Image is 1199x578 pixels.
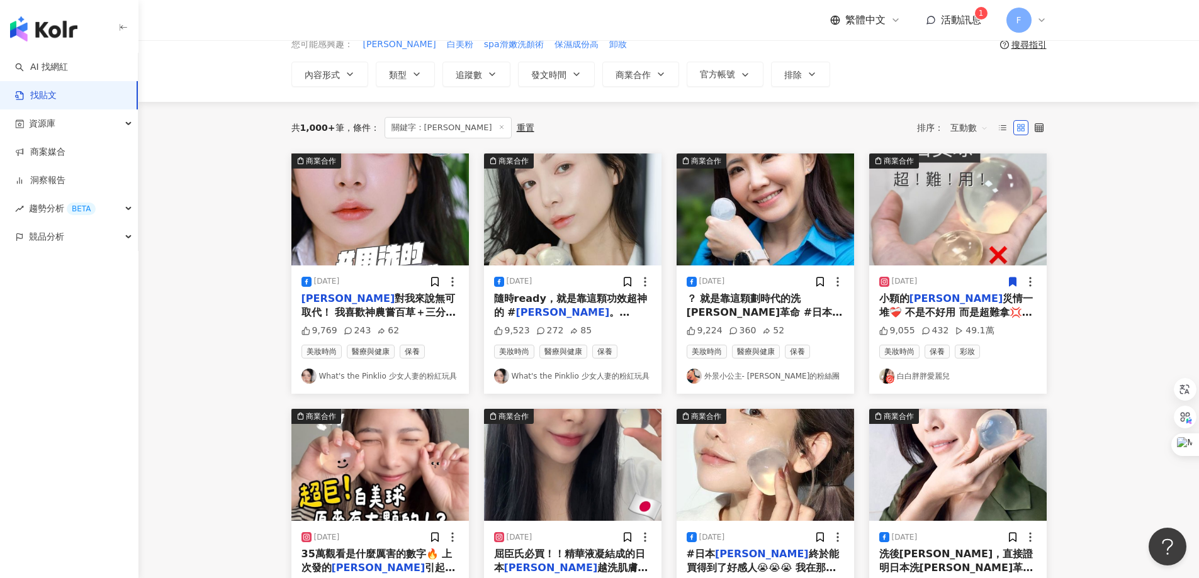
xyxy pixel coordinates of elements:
[892,276,918,287] div: [DATE]
[442,62,510,87] button: 追蹤數
[447,38,473,51] span: 白美粉
[494,325,530,337] div: 9,523
[515,306,609,318] mark: [PERSON_NAME]
[291,153,469,265] img: post-image
[494,345,534,358] span: 美妝時尚
[389,70,407,80] span: 類型
[699,276,725,287] div: [DATE]
[301,345,342,358] span: 美妝時尚
[498,155,529,167] div: 商業合作
[498,410,529,423] div: 商業合作
[677,153,854,265] div: post-image商業合作
[925,345,950,358] span: 保養
[517,123,534,133] div: 重置
[762,325,784,337] div: 52
[879,292,909,304] span: 小顆的
[1016,13,1021,27] span: F
[291,38,353,51] span: 您可能感興趣：
[344,123,380,133] span: 條件 ：
[687,548,715,560] span: #日本
[869,409,1047,521] img: post-image
[1149,528,1186,565] iframe: Help Scout Beacon - Open
[494,369,509,384] img: KOL Avatar
[494,292,647,318] span: 隨時ready，就是靠這顆功效超神的 #
[291,409,469,521] img: post-image
[691,410,721,423] div: 商業合作
[879,369,1037,384] a: KOL Avatar白白胖胖愛麗兒
[941,14,981,26] span: 活動訊息
[531,70,566,80] span: 發文時間
[347,345,395,358] span: 醫療與健康
[67,203,96,215] div: BETA
[536,325,564,337] div: 272
[377,325,399,337] div: 62
[677,153,854,265] img: post-image
[955,325,994,337] div: 49.1萬
[687,369,844,384] a: KOL Avatar外景小公主- [PERSON_NAME]的粉絲團
[879,325,915,337] div: 9,055
[732,345,780,358] span: 醫療與健康
[483,38,544,52] button: spa滑嫩洗顏術
[687,292,843,318] span: ？ 就是靠這顆劃時代的洗[PERSON_NAME]革命 #日本
[494,548,645,574] span: 屈臣氏必買！！精華液凝結成的日本
[363,38,436,51] span: [PERSON_NAME]
[504,562,598,574] mark: [PERSON_NAME]
[301,325,337,337] div: 9,769
[921,325,949,337] div: 432
[15,146,65,158] a: 商案媒合
[1011,40,1047,50] div: 搜尋指引
[507,276,532,287] div: [DATE]
[979,9,984,18] span: 1
[771,62,830,87] button: 排除
[884,155,914,167] div: 商業合作
[687,62,763,87] button: 官方帳號
[29,194,96,223] span: 趨勢分析
[570,325,592,337] div: 85
[677,409,854,521] img: post-image
[314,276,340,287] div: [DATE]
[687,369,702,384] img: KOL Avatar
[484,409,661,521] img: post-image
[446,38,474,52] button: 白美粉
[29,109,55,138] span: 資源庫
[729,325,757,337] div: 360
[845,13,886,27] span: 繁體中文
[400,345,425,358] span: 保養
[494,369,651,384] a: KOL AvatarWhat's the Pinklio 少女人妻的粉紅玩具
[554,38,599,51] span: 保濕成份高
[376,62,435,87] button: 類型
[456,70,482,80] span: 追蹤數
[301,369,459,384] a: KOL AvatarWhat's the Pinklio 少女人妻的粉紅玩具
[784,70,802,80] span: 排除
[602,62,679,87] button: 商業合作
[15,204,24,213] span: rise
[484,153,661,265] img: post-image
[332,562,425,574] mark: [PERSON_NAME]
[869,409,1047,521] div: post-image商業合作
[301,292,395,304] mark: [PERSON_NAME]
[484,38,544,51] span: spa滑嫩洗顏術
[687,325,723,337] div: 9,224
[291,62,368,87] button: 內容形式
[484,409,661,521] div: post-image商業合作
[301,369,317,384] img: KOL Avatar
[917,118,995,138] div: 排序：
[785,345,810,358] span: 保養
[884,410,914,423] div: 商業合作
[10,16,77,42] img: logo
[15,89,57,102] a: 找貼文
[306,410,336,423] div: 商業合作
[879,345,920,358] span: 美妝時尚
[301,548,453,574] span: 35萬觀看是什麼厲害的數字🔥 上次發的
[291,409,469,521] div: post-image商業合作
[869,153,1047,265] img: post-image
[15,174,65,187] a: 洞察報告
[616,70,651,80] span: 商業合作
[291,123,344,133] div: 共 筆
[700,69,735,79] span: 官方帳號
[677,409,854,521] div: post-image商業合作
[305,70,340,80] span: 內容形式
[687,345,727,358] span: 美妝時尚
[879,369,894,384] img: KOL Avatar
[344,325,371,337] div: 243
